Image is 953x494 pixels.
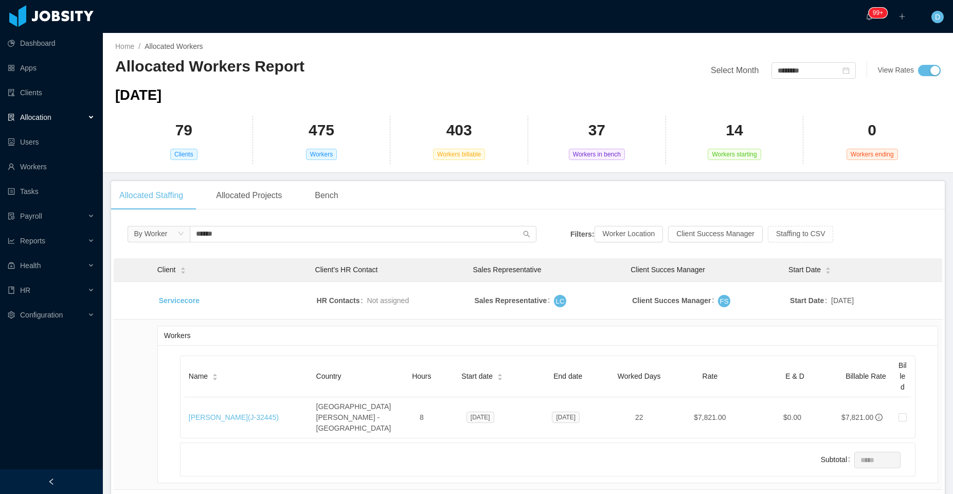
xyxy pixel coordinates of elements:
[825,270,831,273] i: icon: caret-down
[404,397,439,438] td: 8
[212,373,218,376] i: icon: caret-up
[8,262,15,269] i: icon: medicine-box
[497,376,503,379] i: icon: caret-down
[8,156,95,177] a: icon: userWorkers
[159,296,200,305] a: Servicecore
[208,181,290,210] div: Allocated Projects
[668,397,752,438] td: $7,821.00
[306,149,337,160] span: Workers
[178,231,184,238] i: icon: down
[631,266,705,274] span: Client Succes Manager
[20,261,41,270] span: Health
[446,120,472,141] h2: 403
[157,264,176,275] span: Client
[668,226,763,242] button: Client Success Manager
[898,361,907,391] span: Billed
[703,372,718,380] span: Rate
[8,58,95,78] a: icon: appstoreApps
[315,266,378,274] span: Client’s HR Contact
[552,412,580,423] span: [DATE]
[935,11,940,23] span: D
[632,296,711,305] strong: Client Succes Manager
[708,149,761,160] span: Workers starting
[877,66,914,74] span: View Rates
[831,295,854,306] span: [DATE]
[20,212,42,220] span: Payroll
[20,237,45,245] span: Reports
[588,120,605,141] h2: 37
[497,372,503,379] div: Sort
[869,8,887,18] sup: 332
[847,149,898,160] span: Workers ending
[8,114,15,121] i: icon: solution
[461,371,493,382] span: Start date
[611,397,668,438] td: 22
[711,66,759,75] span: Select Month
[412,372,431,380] span: Hours
[145,42,203,50] span: Allocated Workers
[898,13,906,20] i: icon: plus
[846,372,886,380] span: Billable Rate
[473,266,541,274] span: Sales Representative
[570,230,595,238] strong: Filters:
[138,42,140,50] span: /
[189,371,208,382] span: Name
[433,149,485,160] span: Workers billable
[768,226,833,242] button: Staffing to CSV
[720,295,729,307] span: FS
[20,113,51,121] span: Allocation
[115,56,528,77] h2: Allocated Workers Report
[841,412,873,423] div: $7,821.00
[212,372,218,379] div: Sort
[866,13,873,20] i: icon: bell
[785,372,804,380] span: E & D
[618,372,661,380] span: Worked Days
[20,311,63,319] span: Configuration
[115,42,134,50] a: Home
[367,296,409,305] span: Not assigned
[309,120,334,141] h2: 475
[8,311,15,319] i: icon: setting
[821,455,854,464] label: Subtotal
[189,413,279,421] a: [PERSON_NAME](J-32445)
[8,237,15,244] i: icon: line-chart
[180,270,186,273] i: icon: caret-down
[8,82,95,103] a: icon: auditClients
[8,213,15,220] i: icon: file-protect
[20,286,30,294] span: HR
[726,120,743,141] h2: 14
[842,67,850,74] i: icon: calendar
[868,120,876,141] h2: 0
[111,181,191,210] div: Allocated Staffing
[595,226,663,242] button: Worker Location
[316,372,341,380] span: Country
[8,132,95,152] a: icon: robotUsers
[855,452,900,468] input: Subtotal
[523,231,530,238] i: icon: search
[134,226,167,241] div: By Worker
[783,413,801,421] span: $0.00
[556,295,565,307] span: LC
[307,181,346,210] div: Bench
[474,296,547,305] strong: Sales Representative
[175,120,192,141] h2: 79
[553,372,582,380] span: End date
[569,149,625,160] span: Workers in bench
[8,33,95,54] a: icon: pie-chartDashboard
[180,266,186,273] div: Sort
[180,266,186,269] i: icon: caret-up
[212,376,218,379] i: icon: caret-down
[317,296,360,305] strong: HR Contacts
[170,149,197,160] span: Clients
[8,181,95,202] a: icon: profileTasks
[788,264,821,275] span: Start Date
[497,373,503,376] i: icon: caret-up
[790,296,824,305] strong: Start Date
[164,326,931,345] div: Workers
[875,414,883,421] span: info-circle
[466,412,494,423] span: [DATE]
[825,266,831,273] div: Sort
[825,266,831,269] i: icon: caret-up
[115,87,161,103] span: [DATE]
[8,287,15,294] i: icon: book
